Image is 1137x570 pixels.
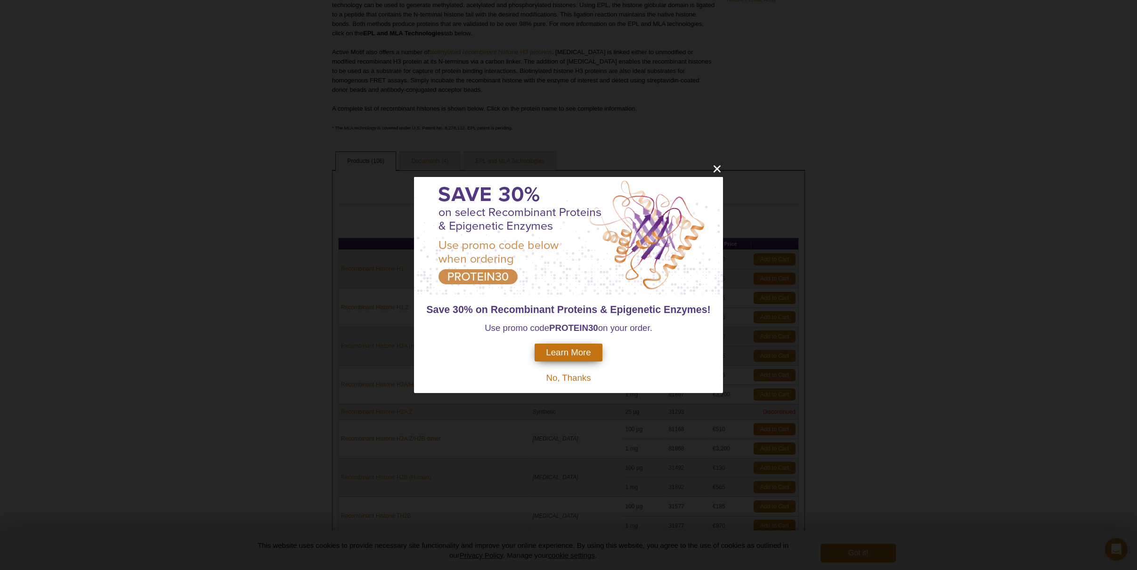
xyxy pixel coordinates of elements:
[711,163,723,175] button: close
[546,347,591,358] span: Learn More
[426,304,710,315] span: Save 30% on Recombinant Proteins & Epigenetic Enzymes!
[549,323,598,333] strong: PROTEIN30
[485,323,652,333] span: Use promo code on your order.
[546,373,591,383] span: No, Thanks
